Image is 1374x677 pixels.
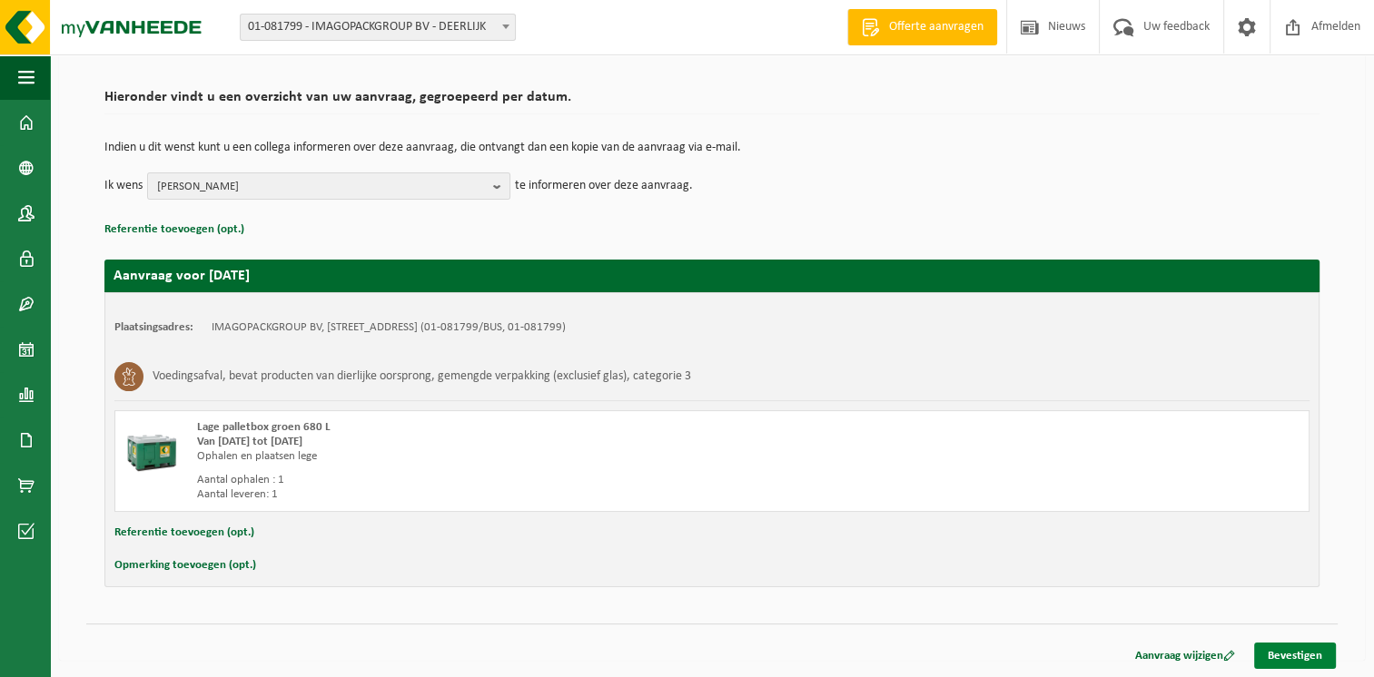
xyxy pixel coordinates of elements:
[240,14,516,41] span: 01-081799 - IMAGOPACKGROUP BV - DEERLIJK
[197,421,331,433] span: Lage palletbox groen 680 L
[104,90,1320,114] h2: Hieronder vindt u een overzicht van uw aanvraag, gegroepeerd per datum.
[241,15,515,40] span: 01-081799 - IMAGOPACKGROUP BV - DEERLIJK
[104,218,244,241] button: Referentie toevoegen (opt.)
[885,18,988,36] span: Offerte aanvragen
[114,554,256,577] button: Opmerking toevoegen (opt.)
[114,521,254,545] button: Referentie toevoegen (opt.)
[212,320,566,335] td: IMAGOPACKGROUP BV, [STREET_ADDRESS] (01-081799/BUS, 01-081799)
[114,269,250,283] strong: Aanvraag voor [DATE]
[1254,643,1336,669] a: Bevestigen
[114,321,193,333] strong: Plaatsingsadres:
[515,172,693,200] p: te informeren over deze aanvraag.
[124,420,179,475] img: PB-LB-0680-HPE-GN-01.png
[153,362,691,391] h3: Voedingsafval, bevat producten van dierlijke oorsprong, gemengde verpakking (exclusief glas), cat...
[1122,643,1249,669] a: Aanvraag wijzigen
[197,436,302,447] strong: Van [DATE] tot [DATE]
[147,172,510,200] button: [PERSON_NAME]
[197,473,785,487] div: Aantal ophalen : 1
[197,487,785,502] div: Aantal leveren: 1
[157,173,486,201] span: [PERSON_NAME]
[197,449,785,464] div: Ophalen en plaatsen lege
[104,142,1320,154] p: Indien u dit wenst kunt u een collega informeren over deze aanvraag, die ontvangt dan een kopie v...
[104,172,143,200] p: Ik wens
[847,9,997,45] a: Offerte aanvragen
